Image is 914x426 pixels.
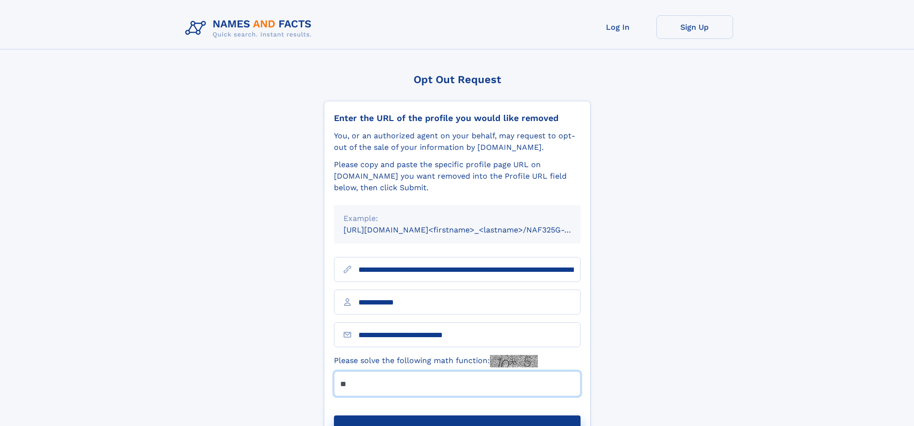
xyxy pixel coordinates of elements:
[580,15,656,39] a: Log In
[324,73,591,85] div: Opt Out Request
[656,15,733,39] a: Sign Up
[334,130,581,153] div: You, or an authorized agent on your behalf, may request to opt-out of the sale of your informatio...
[334,159,581,194] div: Please copy and paste the specific profile page URL on [DOMAIN_NAME] you want removed into the Pr...
[344,225,599,234] small: [URL][DOMAIN_NAME]<firstname>_<lastname>/NAF325G-xxxxxxxx
[181,15,320,41] img: Logo Names and Facts
[334,113,581,123] div: Enter the URL of the profile you would like removed
[334,355,538,367] label: Please solve the following math function:
[344,213,571,224] div: Example:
